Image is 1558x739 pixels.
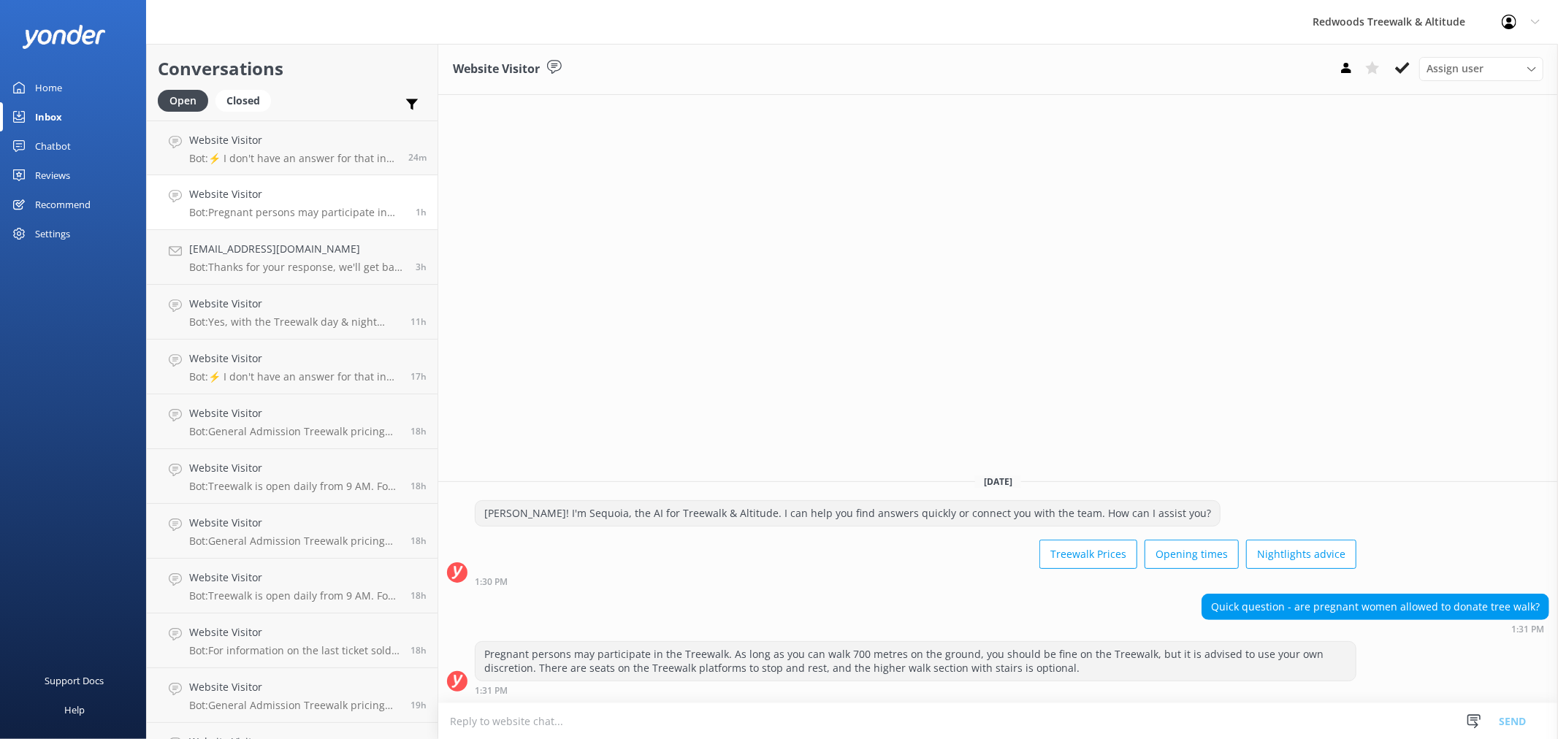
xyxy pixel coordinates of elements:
[410,480,427,492] span: Sep 04 2025 08:32pm (UTC +12:00) Pacific/Auckland
[408,151,427,164] span: Sep 05 2025 02:24pm (UTC +12:00) Pacific/Auckland
[189,589,400,602] p: Bot: Treewalk is open daily from 9 AM. For last ticket sold times, please check our website FAQs ...
[189,261,405,274] p: Bot: Thanks for your response, we'll get back to you as soon as we can during opening hours.
[410,535,427,547] span: Sep 04 2025 08:04pm (UTC +12:00) Pacific/Auckland
[22,25,106,49] img: yonder-white-logo.png
[1419,57,1543,80] div: Assign User
[189,132,397,148] h4: Website Visitor
[1202,594,1549,619] div: Quick question - are pregnant women allowed to donate tree walk?
[158,92,215,108] a: Open
[189,624,400,640] h4: Website Visitor
[45,666,104,695] div: Support Docs
[189,315,400,329] p: Bot: Yes, with the Treewalk day & night combo ticket, you can visit once during daylight hours an...
[1202,624,1549,634] div: Sep 05 2025 01:31pm (UTC +12:00) Pacific/Auckland
[35,131,71,161] div: Chatbot
[1427,61,1483,77] span: Assign user
[35,219,70,248] div: Settings
[189,535,400,548] p: Bot: General Admission Treewalk pricing starts at $42 for adults (16+ years) and $26 for children...
[189,644,400,657] p: Bot: For information on the last ticket sold times, please check our website FAQs at [URL][DOMAIN...
[35,102,62,131] div: Inbox
[410,425,427,437] span: Sep 04 2025 08:47pm (UTC +12:00) Pacific/Auckland
[410,589,427,602] span: Sep 04 2025 07:59pm (UTC +12:00) Pacific/Auckland
[35,161,70,190] div: Reviews
[147,175,438,230] a: Website VisitorBot:Pregnant persons may participate in the Treewalk. As long as you can walk 700 ...
[158,90,208,112] div: Open
[1039,540,1137,569] button: Treewalk Prices
[189,679,400,695] h4: Website Visitor
[1145,540,1239,569] button: Opening times
[147,230,438,285] a: [EMAIL_ADDRESS][DOMAIN_NAME]Bot:Thanks for your response, we'll get back to you as soon as we can...
[147,668,438,723] a: Website VisitorBot:General Admission Treewalk pricing starts at $42 for adults (16+ years) and $2...
[189,570,400,586] h4: Website Visitor
[453,60,540,79] h3: Website Visitor
[189,296,400,312] h4: Website Visitor
[475,576,1356,586] div: Sep 05 2025 01:30pm (UTC +12:00) Pacific/Auckland
[147,285,438,340] a: Website VisitorBot:Yes, with the Treewalk day & night combo ticket, you can visit once during day...
[35,190,91,219] div: Recommend
[147,394,438,449] a: Website VisitorBot:General Admission Treewalk pricing starts at $42 for adults (16+ years) and $2...
[189,405,400,421] h4: Website Visitor
[35,73,62,102] div: Home
[147,340,438,394] a: Website VisitorBot:⚡ I don't have an answer for that in my knowledge base. Please try and rephras...
[476,642,1356,681] div: Pregnant persons may participate in the Treewalk. As long as you can walk 700 metres on the groun...
[189,152,397,165] p: Bot: ⚡ I don't have an answer for that in my knowledge base. Please try and rephrase your questio...
[189,370,400,383] p: Bot: ⚡ I don't have an answer for that in my knowledge base. Please try and rephrase your questio...
[975,475,1021,488] span: [DATE]
[215,90,271,112] div: Closed
[158,55,427,83] h2: Conversations
[189,206,405,219] p: Bot: Pregnant persons may participate in the Treewalk. As long as you can walk 700 metres on the ...
[147,504,438,559] a: Website VisitorBot:General Admission Treewalk pricing starts at $42 for adults (16+ years) and $2...
[410,644,427,656] span: Sep 04 2025 07:54pm (UTC +12:00) Pacific/Auckland
[147,120,438,175] a: Website VisitorBot:⚡ I don't have an answer for that in my knowledge base. Please try and rephras...
[475,685,1356,695] div: Sep 05 2025 01:31pm (UTC +12:00) Pacific/Auckland
[189,480,400,493] p: Bot: Treewalk is open daily from 9 AM. For last ticket sold times, please check our website FAQs ...
[410,699,427,711] span: Sep 04 2025 07:12pm (UTC +12:00) Pacific/Auckland
[475,686,508,695] strong: 1:31 PM
[1246,540,1356,569] button: Nightlights advice
[189,699,400,712] p: Bot: General Admission Treewalk pricing starts at $42 for adults (16+ years) and $26 for children...
[147,559,438,613] a: Website VisitorBot:Treewalk is open daily from 9 AM. For last ticket sold times, please check our...
[189,241,405,257] h4: [EMAIL_ADDRESS][DOMAIN_NAME]
[189,425,400,438] p: Bot: General Admission Treewalk pricing starts at $42 for adults (16+ years) and $26 for children...
[410,370,427,383] span: Sep 04 2025 09:02pm (UTC +12:00) Pacific/Auckland
[410,315,427,328] span: Sep 05 2025 02:51am (UTC +12:00) Pacific/Auckland
[189,351,400,367] h4: Website Visitor
[416,261,427,273] span: Sep 05 2025 10:51am (UTC +12:00) Pacific/Auckland
[189,186,405,202] h4: Website Visitor
[476,501,1220,526] div: [PERSON_NAME]! I'm Sequoia, the AI for Treewalk & Altitude. I can help you find answers quickly o...
[189,515,400,531] h4: Website Visitor
[475,578,508,586] strong: 1:30 PM
[147,613,438,668] a: Website VisitorBot:For information on the last ticket sold times, please check our website FAQs a...
[215,92,278,108] a: Closed
[64,695,85,724] div: Help
[416,206,427,218] span: Sep 05 2025 01:31pm (UTC +12:00) Pacific/Auckland
[189,460,400,476] h4: Website Visitor
[1511,625,1544,634] strong: 1:31 PM
[147,449,438,504] a: Website VisitorBot:Treewalk is open daily from 9 AM. For last ticket sold times, please check our...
